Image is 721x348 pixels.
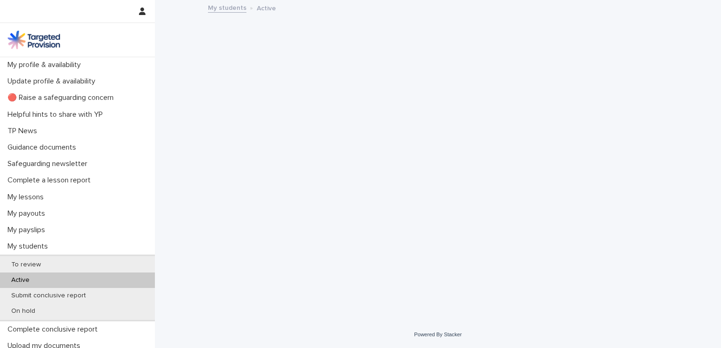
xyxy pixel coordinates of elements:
[4,276,37,284] p: Active
[4,307,43,315] p: On hold
[4,176,98,185] p: Complete a lesson report
[4,242,55,251] p: My students
[4,110,110,119] p: Helpful hints to share with YP
[4,226,53,235] p: My payslips
[208,2,246,13] a: My students
[4,77,103,86] p: Update profile & availability
[4,193,51,202] p: My lessons
[4,292,93,300] p: Submit conclusive report
[4,261,48,269] p: To review
[414,332,461,337] a: Powered By Stacker
[4,209,53,218] p: My payouts
[4,159,95,168] p: Safeguarding newsletter
[4,127,45,136] p: TP News
[257,2,276,13] p: Active
[4,61,88,69] p: My profile & availability
[4,325,105,334] p: Complete conclusive report
[4,93,121,102] p: 🔴 Raise a safeguarding concern
[8,30,60,49] img: M5nRWzHhSzIhMunXDL62
[4,143,84,152] p: Guidance documents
